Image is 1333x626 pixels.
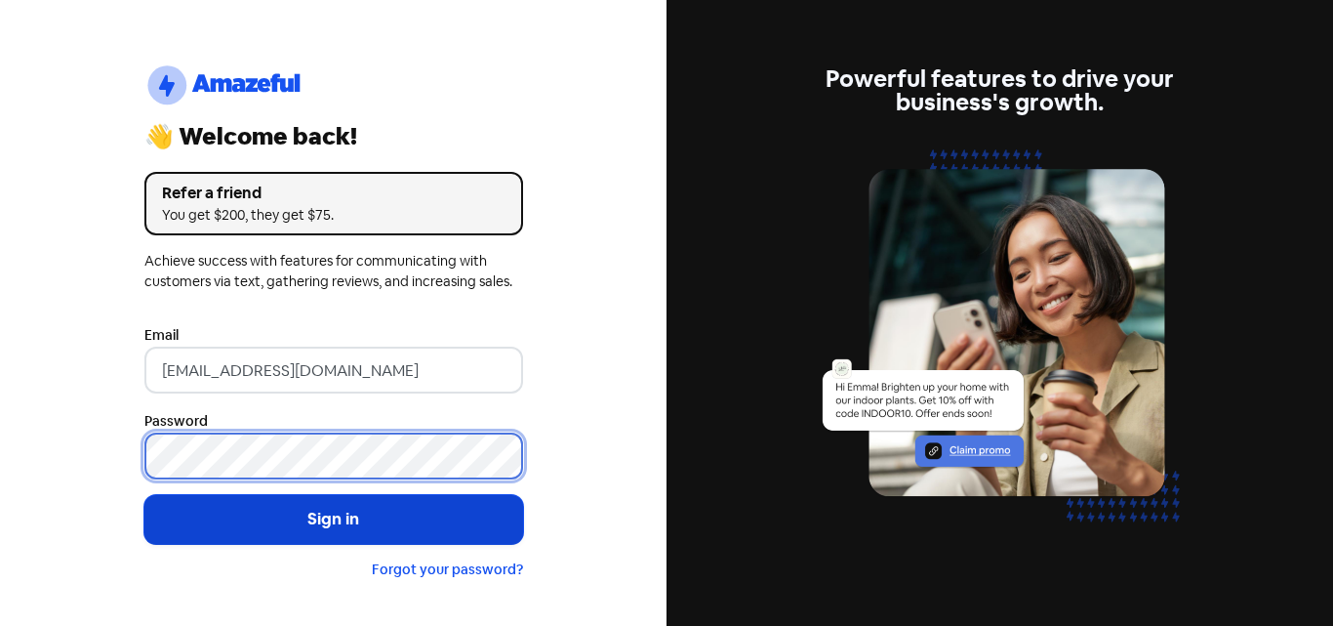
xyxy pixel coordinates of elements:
[811,67,1190,114] div: Powerful features to drive your business's growth.
[144,251,523,292] div: Achieve success with features for communicating with customers via text, gathering reviews, and i...
[372,561,523,578] a: Forgot your password?
[811,138,1190,559] img: text-marketing
[162,205,505,226] div: You get $200, they get $75.
[144,325,179,346] label: Email
[144,411,208,432] label: Password
[144,125,523,148] div: 👋 Welcome back!
[144,495,523,544] button: Sign in
[162,182,505,205] div: Refer a friend
[144,347,523,394] input: Enter your email address...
